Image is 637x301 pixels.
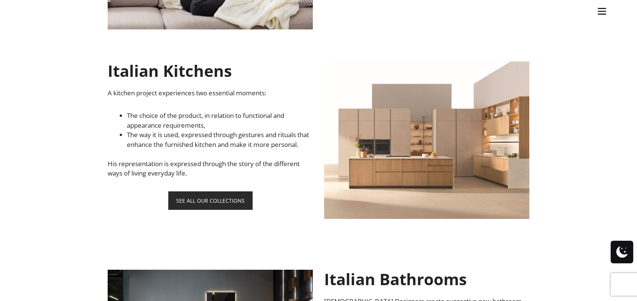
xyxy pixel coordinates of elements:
li: The way it is used, expressed through gestures and rituals that enhance the furnished kitchen and... [127,130,313,149]
li: The choice of the product, in relation to functional and appearance requirements, [127,111,313,130]
h1: Italian Kitchens [108,61,313,80]
p: His representation is expressed through the story of the different ways of living everyday life. [108,159,313,178]
p: A kitchen project experiences two essential moments: [108,88,313,98]
a: SEE ALL OUR COLLECTIONS [168,191,253,210]
img: VENETA-CUCINE-Sakura_Rovere-Ikebana-e-Marrone-Grain_Verticale-2048x1241 copy [324,61,529,219]
h1: Italian Bathrooms [324,270,529,289]
img: burger-menu-svgrepo-com-30x30.jpg [596,6,608,17]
